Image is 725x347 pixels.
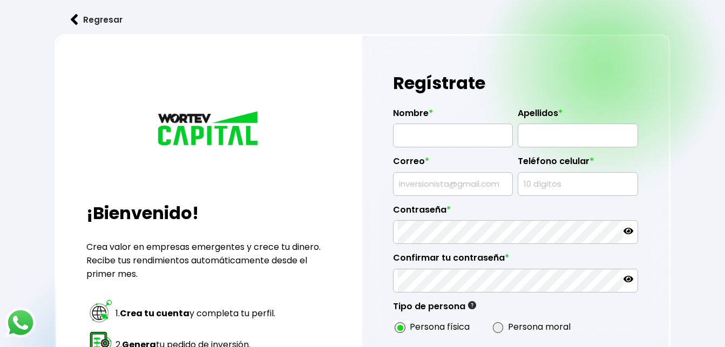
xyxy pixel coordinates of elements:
[55,5,139,34] button: Regresar
[155,110,263,149] img: logo_wortev_capital
[410,320,470,334] label: Persona física
[518,108,638,124] label: Apellidos
[86,240,331,281] p: Crea valor en empresas emergentes y crece tu dinero. Recibe tus rendimientos automáticamente desd...
[88,298,113,324] img: paso 1
[523,173,633,195] input: 10 dígitos
[508,320,571,334] label: Persona moral
[393,205,638,221] label: Contraseña
[393,156,513,172] label: Correo
[398,173,508,195] input: inversionista@gmail.com
[86,200,331,226] h2: ¡Bienvenido!
[393,253,638,269] label: Confirmar tu contraseña
[71,14,78,25] img: flecha izquierda
[393,108,513,124] label: Nombre
[518,156,638,172] label: Teléfono celular
[393,67,638,99] h1: Regístrate
[5,308,36,338] img: logos_whatsapp-icon.242b2217.svg
[55,5,671,34] a: flecha izquierdaRegresar
[468,301,476,309] img: gfR76cHglkPwleuBLjWdxeZVvX9Wp6JBDmjRYY8JYDQn16A2ICN00zLTgIroGa6qie5tIuWH7V3AapTKqzv+oMZsGfMUqL5JM...
[120,307,189,319] strong: Crea tu cuenta
[115,298,278,328] td: 1. y completa tu perfil.
[393,301,476,317] label: Tipo de persona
